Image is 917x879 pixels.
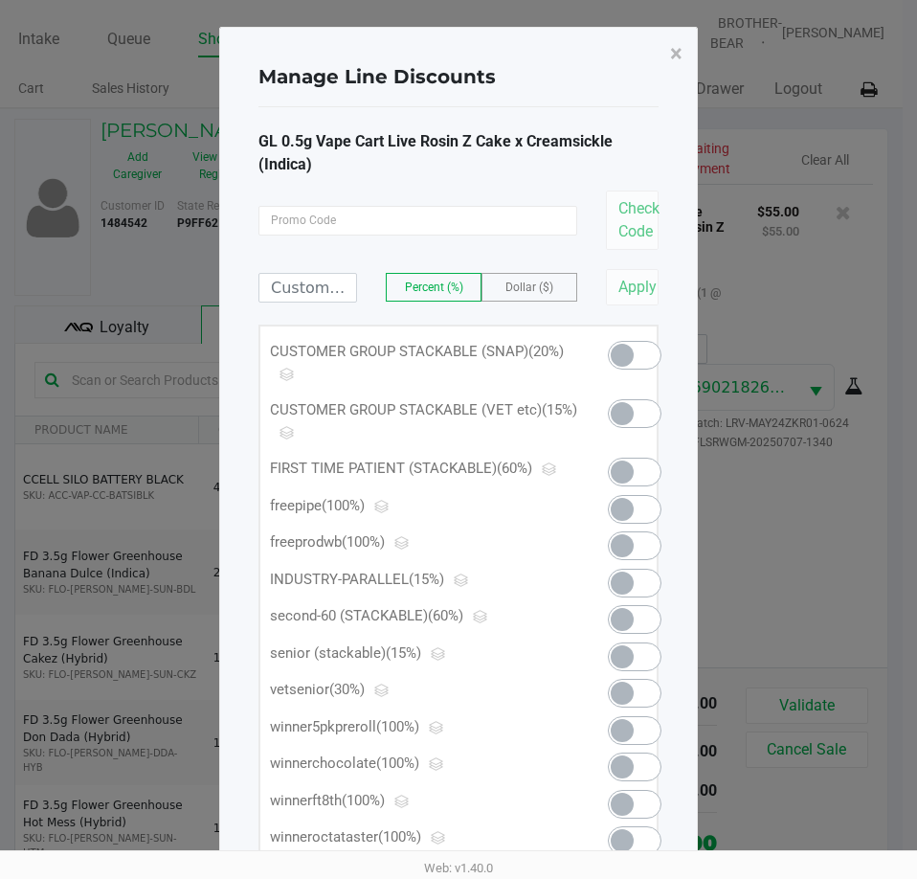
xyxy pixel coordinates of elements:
div: GL 0.5g Vape Cart Live Rosin Z Cake x Creamsickle (Indica) [258,130,659,176]
span: (15%) [542,401,577,418]
span: Percent (%) [405,281,463,294]
p: FIRST TIME PATIENT (STACKABLE) [270,458,579,480]
span: (100%) [376,718,419,735]
p: freepipe [270,495,579,517]
span: (15%) [409,571,444,588]
span: (100%) [342,533,385,551]
span: (100%) [376,755,419,772]
span: (30%) [329,681,365,698]
span: Web: v1.40.0 [424,861,493,875]
p: vetsenior [270,679,579,701]
p: senior (stackable) [270,642,579,665]
span: (100%) [342,792,385,809]
p: INDUSTRY-PARALLEL [270,569,579,591]
span: Dollar ($) [505,281,553,294]
p: winnerchocolate [270,753,579,775]
p: second-60 (STACKABLE) [270,605,579,627]
span: (100%) [322,497,365,514]
span: (15%) [386,644,421,662]
span: (60%) [497,460,532,477]
p: CUSTOMER GROUP STACKABLE (SNAP) [270,341,579,384]
p: CUSTOMER GROUP STACKABLE (VET etc) [270,399,579,442]
input: Custom Discount Amount [259,274,356,302]
span: (100%) [378,828,421,845]
p: winneroctataster [270,826,579,848]
span: × [670,40,682,67]
p: winnerft8th [270,790,579,812]
span: (60%) [428,607,463,624]
input: Promo Code [258,206,577,236]
h4: Manage Line Discounts [258,62,496,91]
p: freeprodwb [270,531,579,553]
span: (20%) [528,343,564,360]
p: winner5pkpreroll [270,716,579,738]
